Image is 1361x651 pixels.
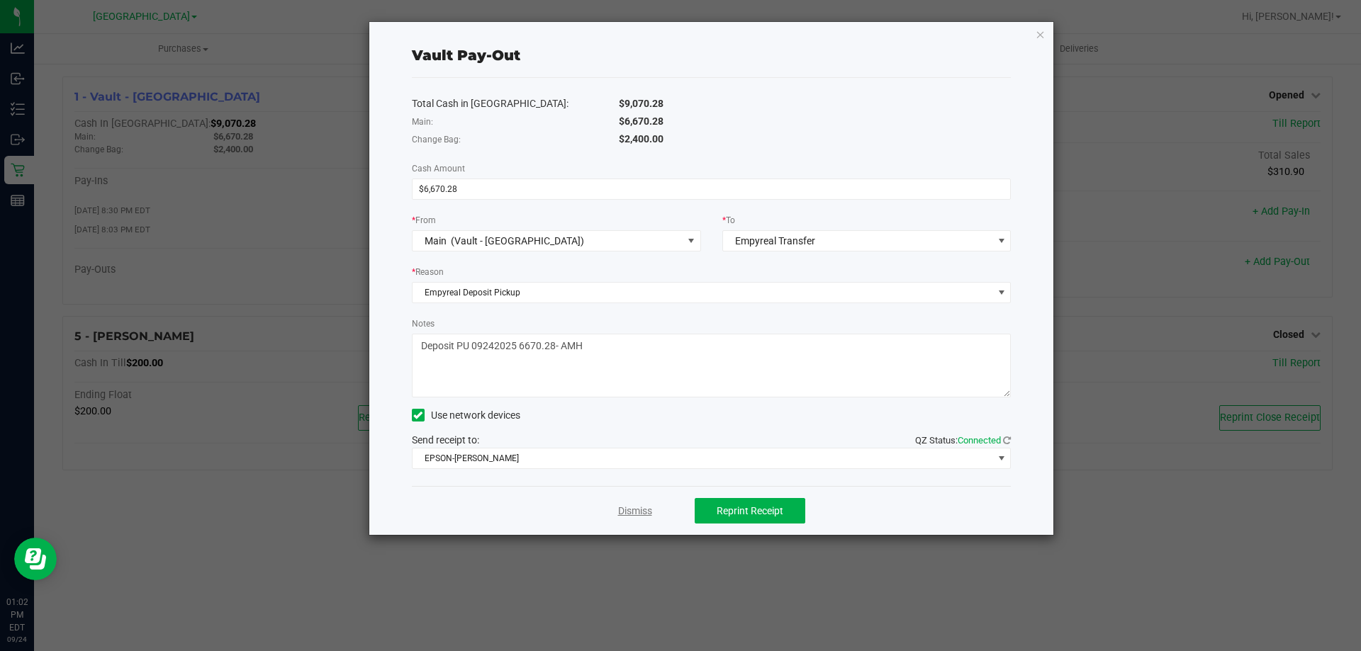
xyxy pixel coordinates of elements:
a: Dismiss [618,504,652,519]
span: Main: [412,117,433,127]
span: Main [425,235,447,247]
span: EPSON-[PERSON_NAME] [413,448,993,468]
span: Cash Amount [412,164,465,174]
span: Reprint Receipt [717,505,783,516]
span: Empyreal Deposit Pickup [413,283,993,302]
span: Change Bag: [412,135,461,145]
span: Connected [958,435,1001,446]
label: To [722,214,735,227]
label: Notes [412,317,435,330]
span: Send receipt to: [412,434,479,446]
iframe: Resource center [14,538,57,580]
span: $6,670.28 [619,115,663,127]
span: QZ Status: [915,435,1011,446]
span: (Vault - [GEOGRAPHIC_DATA]) [451,235,584,247]
span: Total Cash in [GEOGRAPHIC_DATA]: [412,98,569,109]
span: $9,070.28 [619,98,663,109]
button: Reprint Receipt [695,498,805,523]
span: Empyreal Transfer [735,235,815,247]
div: Vault Pay-Out [412,45,520,66]
label: Reason [412,266,444,278]
span: $2,400.00 [619,133,663,145]
label: Use network devices [412,408,520,423]
label: From [412,214,436,227]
